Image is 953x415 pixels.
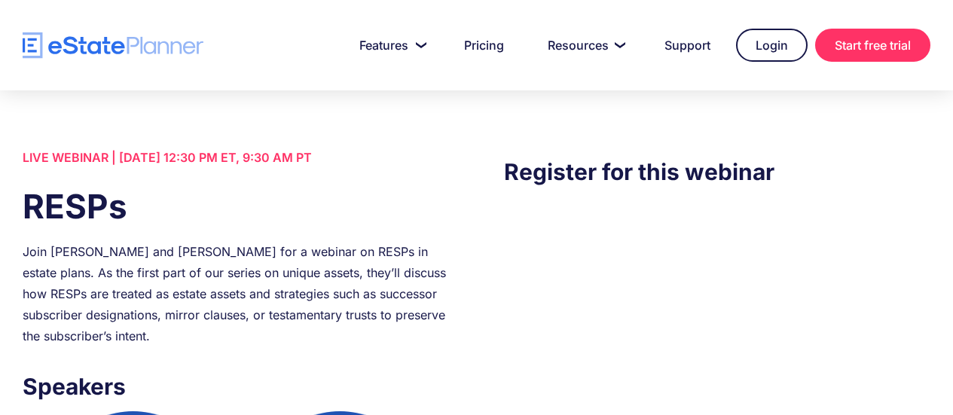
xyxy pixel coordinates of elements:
[23,147,449,168] div: LIVE WEBINAR | [DATE] 12:30 PM ET, 9:30 AM PT
[504,154,930,189] h3: Register for this webinar
[23,183,449,230] h1: RESPs
[446,30,522,60] a: Pricing
[23,369,449,404] h3: Speakers
[736,29,808,62] a: Login
[815,29,930,62] a: Start free trial
[530,30,639,60] a: Resources
[341,30,438,60] a: Features
[646,30,728,60] a: Support
[23,32,203,59] a: home
[23,241,449,346] div: Join [PERSON_NAME] and [PERSON_NAME] for a webinar on RESPs in estate plans. As the first part of...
